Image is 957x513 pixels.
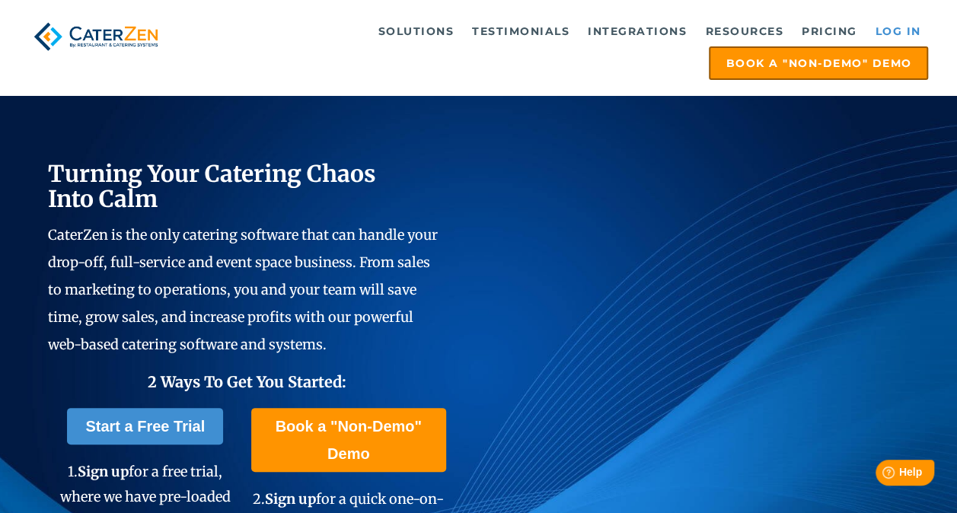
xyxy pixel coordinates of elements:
[182,16,928,80] div: Navigation Menu
[821,454,940,496] iframe: Help widget launcher
[265,490,316,508] span: Sign up
[371,16,462,46] a: Solutions
[78,463,129,480] span: Sign up
[867,16,928,46] a: Log in
[580,16,694,46] a: Integrations
[697,16,791,46] a: Resources
[29,16,163,57] img: caterzen
[251,408,446,472] a: Book a "Non-Demo" Demo
[709,46,928,80] a: Book a "Non-Demo" Demo
[464,16,577,46] a: Testimonials
[148,372,346,391] span: 2 Ways To Get You Started:
[67,408,223,444] a: Start a Free Trial
[794,16,865,46] a: Pricing
[48,159,376,213] span: Turning Your Catering Chaos Into Calm
[48,226,438,353] span: CaterZen is the only catering software that can handle your drop-off, full-service and event spac...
